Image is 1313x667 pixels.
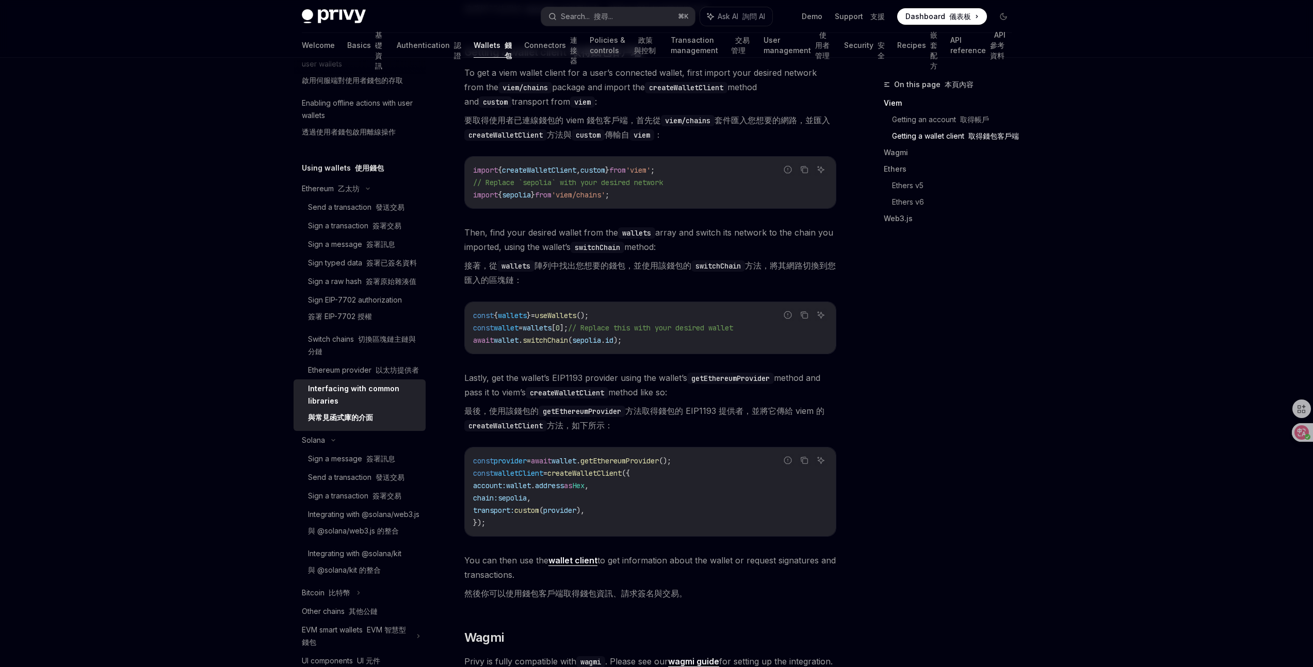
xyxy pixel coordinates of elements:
[502,190,531,199] span: sepolia
[892,128,1020,144] a: Getting a wallet client 取得錢包客戶端
[294,291,426,330] a: Sign EIP-7702 authorization簽署 EIP-7702 授權
[884,95,1020,111] a: Viem
[541,7,695,26] button: Search... 搜尋...⌘K
[651,165,655,175] span: ;
[605,336,613,345] span: id
[338,184,360,193] font: 乙太坊
[945,80,974,89] font: 本頁內容
[659,456,671,465] span: ();
[548,555,597,565] strong: wallet client
[731,36,750,55] font: 交易管理
[894,78,974,91] span: On this page
[494,336,518,345] span: wallet
[308,201,404,213] div: Send a transaction
[464,420,547,431] code: createWalletClient
[349,607,378,615] font: 其他公鏈
[473,178,663,187] span: // Replace `sepolia` with your desired network
[473,456,494,465] span: const
[576,311,589,320] span: ();
[473,336,494,345] span: await
[678,12,689,21] span: ⌘ K
[375,30,382,70] font: 基礎資訊
[572,481,585,490] span: Hex
[798,163,811,176] button: Copy the contents from the code block
[308,238,395,251] div: Sign a message
[372,491,401,500] font: 簽署交易
[308,508,419,541] div: Integrating with @solana/web3.js
[622,469,630,478] span: ({
[892,194,1020,210] a: Ethers v6
[815,30,830,60] font: 使用者管理
[526,387,608,398] code: createWalletClient
[376,473,404,481] font: 發送交易
[494,456,527,465] span: provider
[302,127,396,136] font: 透過使用者錢包啟用離線操作
[552,323,556,332] span: [
[397,33,461,58] a: Authentication 認證
[302,624,410,648] div: EVM smart wallets
[718,11,765,22] span: Ask AI
[814,454,828,467] button: Ask AI
[294,487,426,505] a: Sign a transaction 簽署交易
[308,413,373,422] font: 與常見函式庫的介面
[294,468,426,487] a: Send a transaction 發送交易
[835,11,885,22] a: Support 支援
[502,165,576,175] span: createWalletClient
[523,336,568,345] span: switchChain
[609,165,626,175] span: from
[576,506,585,515] span: ),
[968,131,1019,140] font: 取得錢包客戶端
[473,323,494,332] span: const
[308,275,416,288] div: Sign a raw hash
[308,526,399,535] font: 與 @solana/web3.js 的整合
[870,12,885,21] font: 支援
[464,65,836,146] span: To get a viem wallet client for a user’s connected wallet, first import your desired network from...
[571,242,624,253] code: switchChain
[691,260,745,272] code: switchChain
[464,129,547,141] code: createWalletClient
[572,336,601,345] span: sepolia
[473,165,498,175] span: import
[781,308,795,322] button: Report incorrect code
[605,190,609,199] span: ;
[878,41,885,60] font: 安全
[524,33,577,58] a: Connectors 連接器
[990,30,1006,60] font: API 參考資料
[605,165,609,175] span: }
[473,493,498,503] span: chain:
[561,10,613,23] div: Search...
[498,311,527,320] span: wallets
[308,382,419,428] div: Interfacing with common libraries
[308,312,372,321] font: 簽署 EIP-7702 授權
[802,11,822,22] a: Demo
[302,587,350,599] div: Bitcoin
[514,506,539,515] span: custom
[543,469,547,478] span: =
[892,111,1020,128] a: Getting an account 取得帳戶
[464,260,836,285] font: 接著，從 陣列中找出您想要的錢包，並使用該錢包的 方法，將其網路切換到您匯入的區塊鏈：
[884,210,1020,227] a: Web3.js
[497,260,534,272] code: wallets
[494,311,498,320] span: {
[535,481,564,490] span: address
[464,115,830,140] font: 要取得使用者已連線錢包的 viem 錢包客戶端，首先從 套件匯入您想要的網路，並匯入 方法與 傳輸自 ：
[308,471,404,483] div: Send a transaction
[329,588,350,597] font: 比特幣
[308,335,416,356] font: 切換區塊鏈主鏈與分鏈
[294,449,426,468] a: Sign a message 簽署訊息
[294,254,426,272] a: Sign typed data 簽署已簽名資料
[294,505,426,544] a: Integrating with @solana/web3.js與 @solana/web3.js 的整合
[535,311,576,320] span: useWallets
[590,33,658,58] a: Policies & controls 政策與控制
[527,311,531,320] span: }
[531,190,535,199] span: }
[498,165,502,175] span: {
[464,629,504,646] span: Wagmi
[294,379,426,431] a: Interfacing with common libraries與常見函式庫的介面
[535,190,552,199] span: from
[594,12,613,21] font: 搜尋...
[366,258,417,267] font: 簽署已簽名資料
[661,115,715,126] code: viem/chains
[580,165,605,175] span: custom
[539,406,625,417] code: getEthereumProvider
